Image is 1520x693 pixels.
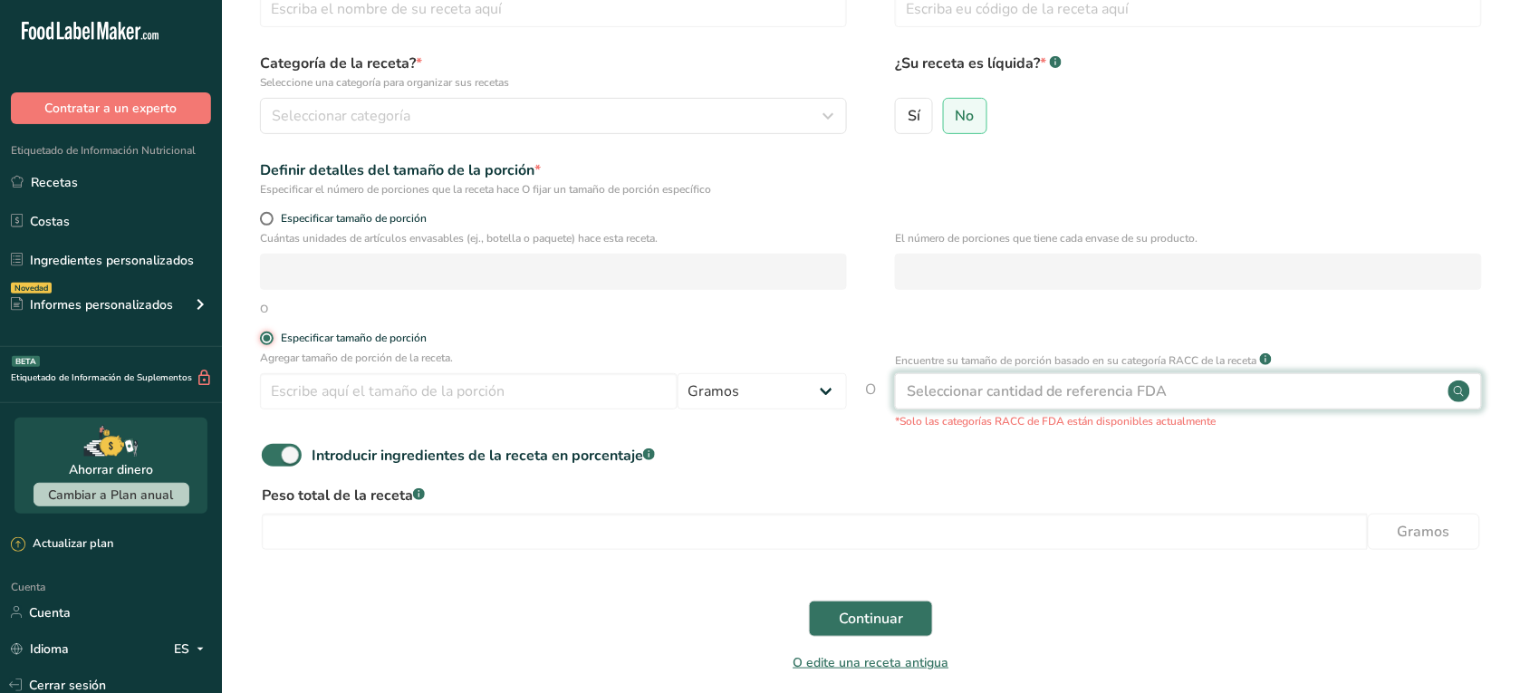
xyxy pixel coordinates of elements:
div: BETA [12,356,40,367]
span: Gramos [1398,521,1450,543]
div: Seleccionar cantidad de referencia FDA [907,380,1167,402]
div: Especificar tamaño de porción [281,332,427,345]
span: Continuar [839,608,903,630]
span: Sí [908,107,920,125]
p: Seleccione una categoría para organizar sus recetas [260,74,847,91]
font: Categoría de la receta? [260,53,416,73]
span: Especificar tamaño de porción [274,212,427,226]
p: *Solo las categorías RACC de FDA están disponibles actualmente [895,413,1482,429]
button: Continuar [809,601,933,637]
p: Cuántas unidades de artículos envasables (ej., botella o paquete) hace esta receta. [260,230,847,246]
button: Contratar a un experto [11,92,211,124]
div: Ahorrar dinero [69,460,153,479]
font: Etiquetado de Información de Suplementos [11,371,192,385]
p: Encuentre su tamaño de porción basado en su categoría RACC de la receta [895,352,1256,369]
button: Cambiar a Plan anual [34,483,189,506]
p: Agregar tamaño de porción de la receta. [260,350,847,366]
div: Especificar el número de porciones que la receta hace O fijar un tamaño de porción específico [260,181,847,197]
font: Cuenta [29,603,71,622]
span: No [956,107,975,125]
span: Seleccionar categoría [272,105,410,127]
input: Escribe aquí el tamaño de la porción [260,373,678,409]
font: Idioma [30,640,69,659]
button: Gramos [1368,514,1480,550]
div: O [260,301,268,317]
font: Recetas [31,173,78,192]
span: O [866,379,877,429]
font: Introducir ingredientes de la receta en porcentaje [312,446,643,466]
p: El número de porciones que tiene cada envase de su producto. [895,230,1482,246]
font: Definir detalles del tamaño de la porción [260,160,534,180]
font: ¿Su receta es líquida? [895,53,1040,73]
font: ES [174,640,189,659]
a: O edite una receta antigua [794,654,949,671]
font: Actualizar plan [33,535,113,553]
font: Informes personalizados [30,295,173,314]
font: Ingredientes personalizados [30,251,194,270]
div: Novedad [11,283,52,294]
span: Cambiar a Plan anual [49,486,174,504]
font: Costas [30,212,70,231]
button: Seleccionar categoría [260,98,847,134]
font: Peso total de la receta [262,486,413,505]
